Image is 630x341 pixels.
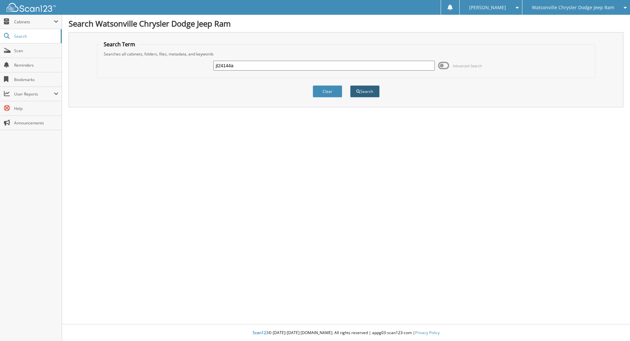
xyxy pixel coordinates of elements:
[14,62,58,68] span: Reminders
[14,91,54,97] span: User Reports
[14,106,58,111] span: Help
[7,3,56,12] img: scan123-logo-white.svg
[14,48,58,53] span: Scan
[14,120,58,126] span: Announcements
[532,6,614,10] span: Watsonville Chrysler Dodge Jeep Ram
[14,77,58,82] span: Bookmarks
[469,6,506,10] span: [PERSON_NAME]
[100,41,138,48] legend: Search Term
[597,309,630,341] iframe: Chat Widget
[100,51,592,57] div: Searches all cabinets, folders, files, metadata, and keywords
[62,325,630,341] div: © [DATE]-[DATE] [DOMAIN_NAME]. All rights reserved | appg03-scan123-com |
[14,19,54,25] span: Cabinets
[453,63,482,68] span: Advanced Search
[69,18,623,29] h1: Search Watsonville Chrysler Dodge Jeep Ram
[313,85,342,97] button: Clear
[415,330,440,335] a: Privacy Policy
[350,85,380,97] button: Search
[253,330,268,335] span: Scan123
[14,33,57,39] span: Search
